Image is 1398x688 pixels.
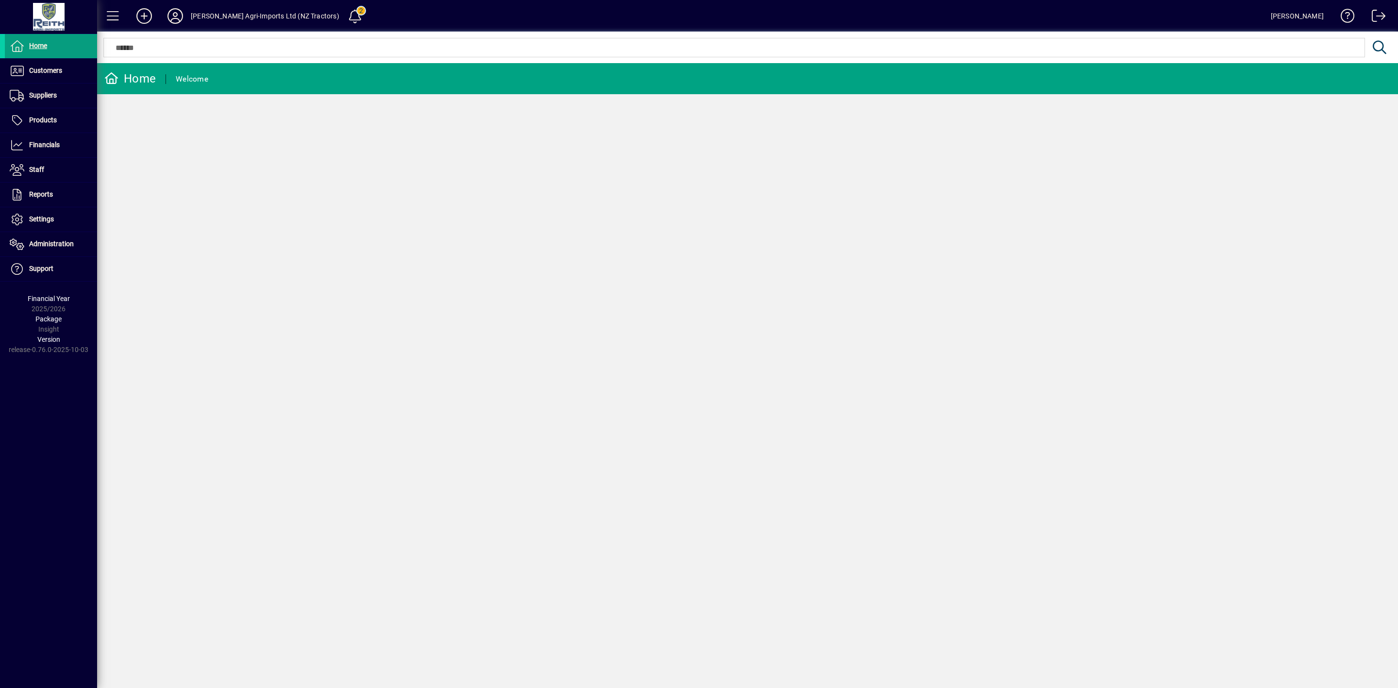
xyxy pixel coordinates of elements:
[28,295,70,302] span: Financial Year
[5,257,97,281] a: Support
[1365,2,1386,34] a: Logout
[160,7,191,25] button: Profile
[5,207,97,232] a: Settings
[176,71,208,87] div: Welcome
[29,166,44,173] span: Staff
[5,59,97,83] a: Customers
[5,133,97,157] a: Financials
[191,8,339,24] div: [PERSON_NAME] Agri-Imports Ltd (NZ Tractors)
[1333,2,1355,34] a: Knowledge Base
[29,265,53,272] span: Support
[5,232,97,256] a: Administration
[5,158,97,182] a: Staff
[5,84,97,108] a: Suppliers
[104,71,156,86] div: Home
[29,141,60,149] span: Financials
[129,7,160,25] button: Add
[5,108,97,133] a: Products
[1271,8,1324,24] div: [PERSON_NAME]
[29,190,53,198] span: Reports
[29,240,74,248] span: Administration
[35,315,62,323] span: Package
[37,336,60,343] span: Version
[5,183,97,207] a: Reports
[29,116,57,124] span: Products
[29,67,62,74] span: Customers
[29,91,57,99] span: Suppliers
[29,215,54,223] span: Settings
[29,42,47,50] span: Home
